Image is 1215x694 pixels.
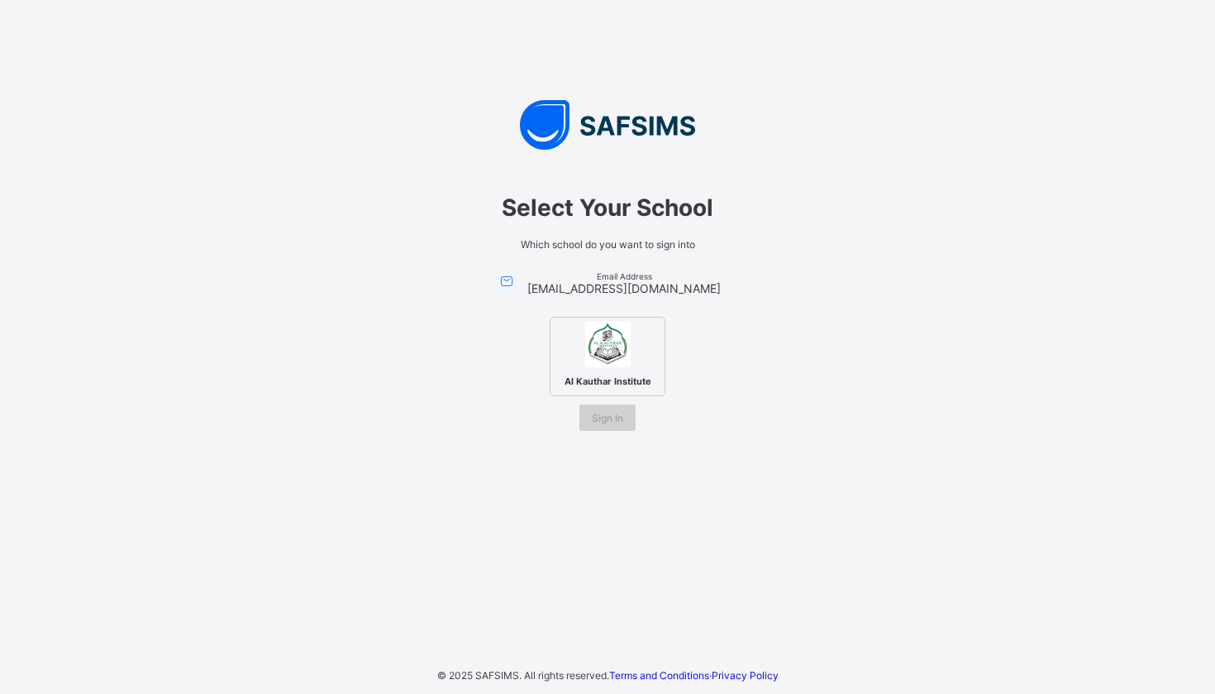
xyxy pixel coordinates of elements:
[376,194,839,222] span: Select Your School
[712,669,779,682] a: Privacy Policy
[609,669,709,682] a: Terms and Conditions
[585,322,631,367] img: Al Kauthar Institute
[527,271,721,281] span: Email Address
[592,412,623,424] span: Sign In
[360,100,855,150] img: SAFSIMS Logo
[437,669,609,682] span: © 2025 SAFSIMS. All rights reserved.
[527,281,721,295] span: [EMAIL_ADDRESS][DOMAIN_NAME]
[560,371,655,391] span: Al Kauthar Institute
[376,238,839,251] span: Which school do you want to sign into
[609,669,779,682] span: ·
